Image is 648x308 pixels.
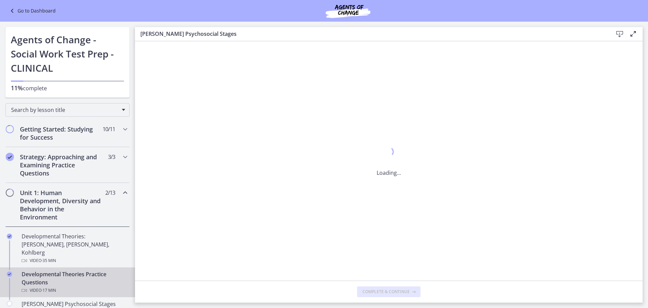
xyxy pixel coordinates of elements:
[20,125,102,141] h2: Getting Started: Studying for Success
[20,189,102,221] h2: Unit 1: Human Development, Diversity and Behavior in the Environment
[22,286,127,294] div: Video
[11,84,124,92] p: complete
[7,234,12,239] i: Completed
[357,286,421,297] button: Complete & continue
[22,270,127,294] div: Developmental Theories Practice Questions
[22,232,127,265] div: Developmental Theories: [PERSON_NAME], [PERSON_NAME], Kohlberg
[307,3,388,19] img: Agents of Change
[7,271,12,277] i: Completed
[8,7,56,15] a: Go to Dashboard
[103,125,115,133] span: 10 / 11
[377,145,401,161] div: 1
[20,153,102,177] h2: Strategy: Approaching and Examining Practice Questions
[362,289,410,294] span: Complete & continue
[5,103,130,117] div: Search by lesson title
[6,153,14,161] i: Completed
[105,189,115,197] span: 2 / 13
[42,286,56,294] span: · 17 min
[42,257,56,265] span: · 35 min
[140,30,602,38] h3: [PERSON_NAME] Psychosocial Stages
[11,84,23,92] span: 11%
[377,169,401,177] p: Loading...
[22,257,127,265] div: Video
[11,106,118,114] span: Search by lesson title
[108,153,115,161] span: 3 / 3
[11,32,124,75] h1: Agents of Change - Social Work Test Prep - CLINICAL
